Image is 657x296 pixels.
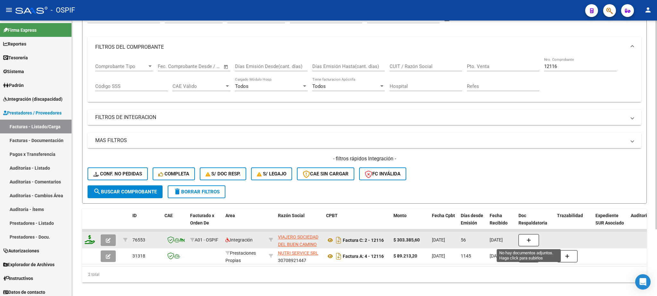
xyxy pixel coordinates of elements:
[461,253,471,258] span: 1145
[88,155,641,162] h4: - filtros rápidos Integración -
[153,167,195,180] button: Completa
[95,137,626,144] mat-panel-title: MAS FILTROS
[223,63,230,71] button: Open calendar
[130,209,162,237] datatable-header-cell: ID
[312,83,326,89] span: Todos
[3,275,33,282] span: Instructivos
[173,83,224,89] span: CAE Válido
[365,171,400,177] span: FC Inválida
[391,209,429,237] datatable-header-cell: Monto
[461,213,483,225] span: Días desde Emisión
[334,251,343,261] i: Descargar documento
[206,171,241,177] span: S/ Doc Resp.
[51,3,75,17] span: - OSPIF
[432,237,445,242] span: [DATE]
[432,253,445,258] span: [DATE]
[3,27,37,34] span: Firma Express
[225,250,256,263] span: Prestaciones Propias
[297,167,354,180] button: CAE SIN CARGAR
[3,82,24,89] span: Padrón
[3,289,45,296] span: Datos de contacto
[184,63,215,69] input: End date
[158,171,189,177] span: Completa
[88,57,641,102] div: FILTROS DEL COMPROBANTE
[173,188,181,195] mat-icon: delete
[251,167,292,180] button: S/ legajo
[631,213,650,218] span: Auditoria
[257,171,286,177] span: S/ legajo
[303,171,349,177] span: CAE SIN CARGAR
[235,83,248,89] span: Todos
[225,237,253,242] span: Integración
[343,254,384,259] strong: Factura A: 4 - 12116
[359,167,406,180] button: FC Inválida
[461,237,466,242] span: 56
[3,109,62,116] span: Prestadores / Proveedores
[487,209,516,237] datatable-header-cell: Fecha Recibido
[324,209,391,237] datatable-header-cell: CPBT
[490,213,508,225] span: Fecha Recibido
[132,253,145,258] span: 31318
[88,110,641,125] mat-expansion-panel-header: FILTROS DE INTEGRACION
[188,209,223,237] datatable-header-cell: Facturado x Orden De
[88,133,641,148] mat-expansion-panel-header: MAS FILTROS
[225,213,235,218] span: Area
[190,213,214,225] span: Facturado x Orden De
[200,167,247,180] button: S/ Doc Resp.
[168,185,225,198] button: Borrar Filtros
[158,63,179,69] input: Start date
[593,209,628,237] datatable-header-cell: Expediente SUR Asociado
[3,261,55,268] span: Explorador de Archivos
[343,238,384,243] strong: Factura C: 2 - 12116
[5,6,13,14] mat-icon: menu
[393,213,407,218] span: Monto
[88,37,641,57] mat-expansion-panel-header: FILTROS DEL COMPROBANTE
[95,114,626,121] mat-panel-title: FILTROS DE INTEGRACION
[93,188,101,195] mat-icon: search
[393,237,420,242] strong: $ 303.385,60
[95,63,147,69] span: Comprobante Tipo
[278,213,305,218] span: Razón Social
[429,209,458,237] datatable-header-cell: Fecha Cpbt
[132,237,145,242] span: 76553
[326,213,338,218] span: CPBT
[554,209,593,237] datatable-header-cell: Trazabilidad
[595,213,624,225] span: Expediente SUR Asociado
[278,250,318,256] span: NUTRI SERVICE SRL
[432,213,455,218] span: Fecha Cpbt
[82,266,647,283] div: 2 total
[164,213,173,218] span: CAE
[3,68,24,75] span: Sistema
[516,209,554,237] datatable-header-cell: Doc Respaldatoria
[95,44,626,51] mat-panel-title: FILTROS DEL COMPROBANTE
[490,253,503,258] span: [DATE]
[173,189,220,195] span: Borrar Filtros
[3,96,63,103] span: Integración (discapacidad)
[518,213,547,225] span: Doc Respaldatoria
[162,209,188,237] datatable-header-cell: CAE
[275,209,324,237] datatable-header-cell: Razón Social
[93,189,157,195] span: Buscar Comprobante
[3,247,39,254] span: Autorizaciones
[3,40,26,47] span: Reportes
[88,185,163,198] button: Buscar Comprobante
[278,234,318,254] span: VIAJERO SOCIEDAD DEL BUEN CAMINO S.A.
[393,253,417,258] strong: $ 89.213,20
[490,237,503,242] span: [DATE]
[458,209,487,237] datatable-header-cell: Días desde Emisión
[223,209,266,237] datatable-header-cell: Area
[132,213,137,218] span: ID
[88,167,148,180] button: Conf. no pedidas
[635,274,651,290] div: Open Intercom Messenger
[93,171,142,177] span: Conf. no pedidas
[195,237,218,242] span: A01 - OSPIF
[644,6,652,14] mat-icon: person
[334,235,343,245] i: Descargar documento
[278,249,321,263] div: 30708921447
[557,213,583,218] span: Trazabilidad
[278,233,321,247] div: 30714136905
[3,54,28,61] span: Tesorería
